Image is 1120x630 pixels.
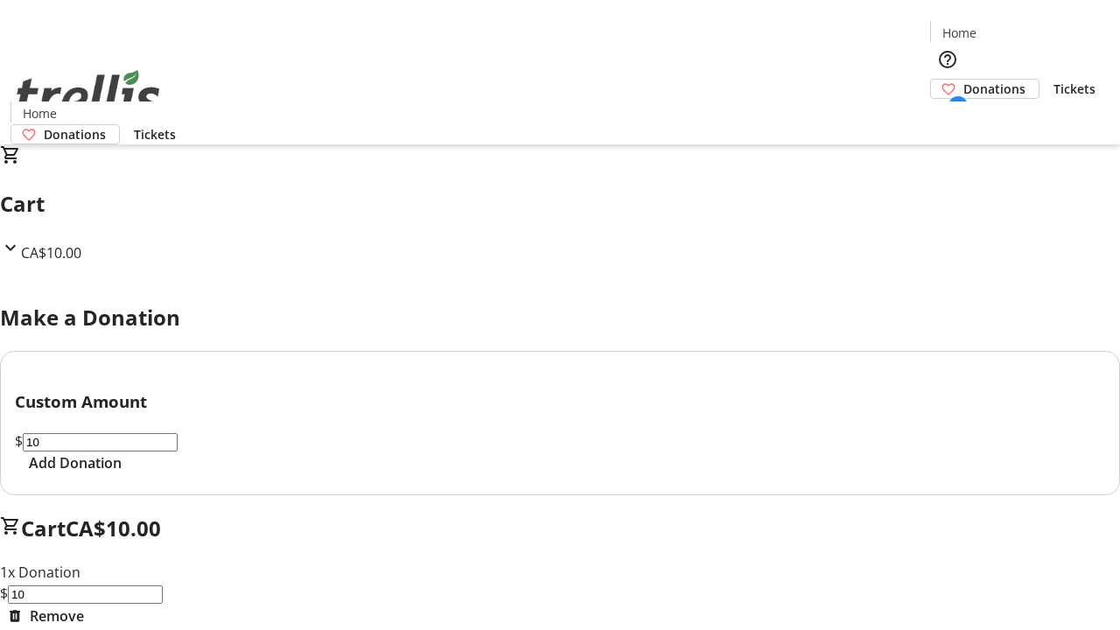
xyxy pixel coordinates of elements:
h3: Custom Amount [15,389,1105,414]
span: Tickets [134,125,176,143]
span: Donations [963,80,1025,98]
button: Cart [930,99,965,134]
button: Add Donation [15,452,136,473]
span: Donations [44,125,106,143]
a: Tickets [1039,80,1109,98]
button: Help [930,42,965,77]
span: CA$10.00 [21,243,81,262]
a: Tickets [120,125,190,143]
a: Donations [930,79,1039,99]
span: Home [942,24,976,42]
img: Orient E2E Organization qXEusMBIYX's Logo [10,51,166,138]
span: CA$10.00 [66,514,161,542]
span: Home [23,104,57,122]
span: Remove [30,605,84,626]
a: Home [11,104,67,122]
span: Tickets [1053,80,1095,98]
a: Home [931,24,987,42]
input: Donation Amount [23,433,178,451]
input: Donation Amount [8,585,163,604]
a: Donations [10,124,120,144]
span: $ [15,431,23,451]
span: Add Donation [29,452,122,473]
